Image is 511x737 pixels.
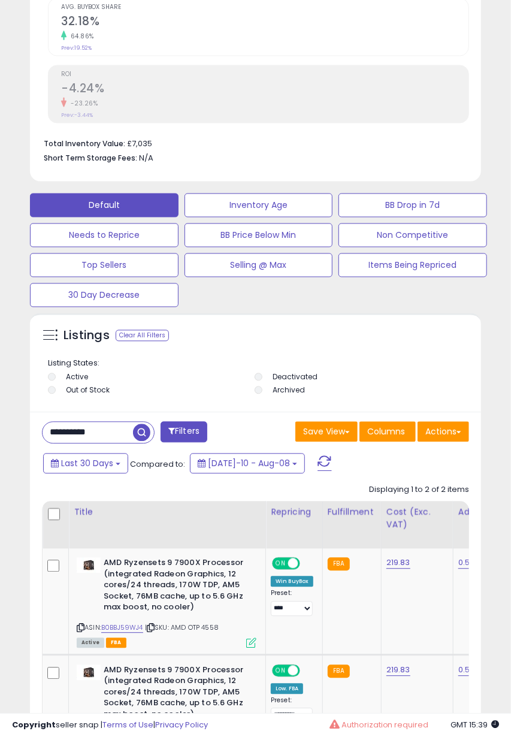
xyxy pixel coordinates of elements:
small: -23.26% [66,99,98,108]
span: Avg. Buybox Share [61,4,468,11]
a: Privacy Policy [155,719,208,730]
h2: 32.18% [61,14,468,31]
div: Fulfillment [328,506,376,519]
span: Last 30 Days [61,458,113,470]
small: FBA [328,558,350,571]
div: Repricing [271,506,318,519]
div: Preset: [271,590,313,617]
div: Cost (Exc. VAT) [386,506,448,531]
h2: -4.24% [61,81,468,98]
div: ASIN: [77,558,256,647]
div: Clear All Filters [116,330,169,342]
b: AMD Ryzensets 9 7900X Processor (integrated Radeon Graphics, 12 cores/24 threads, 170W TDP, AM5 S... [104,665,249,724]
span: OFF [298,559,318,569]
button: Save View [295,422,358,442]
button: Non Competitive [338,223,487,247]
span: ON [273,666,288,676]
button: Filters [161,422,207,443]
button: Columns [359,422,416,442]
a: 219.83 [386,664,410,676]
span: [DATE]-10 - Aug-08 [208,458,290,470]
a: 219.83 [386,557,410,569]
span: N/A [139,152,153,164]
small: 64.86% [66,32,94,41]
img: 21Y0D+8QpOL._SL40_.jpg [77,665,101,681]
span: 2025-09-8 15:39 GMT [450,719,499,730]
button: Actions [418,422,469,442]
span: ROI [61,71,468,78]
a: 0.50 [458,557,475,569]
label: Deactivated [273,372,318,382]
button: Selling @ Max [185,253,333,277]
li: £7,035 [44,135,460,150]
span: ON [273,559,288,569]
button: Default [30,194,179,218]
img: 21Y0D+8QpOL._SL40_.jpg [77,558,101,573]
a: B0BBJ59WJ4 [101,623,143,633]
a: Terms of Use [102,719,153,730]
button: Top Sellers [30,253,179,277]
small: Prev: -3.44% [61,111,93,119]
button: BB Drop in 7d [338,194,487,218]
span: FBA [106,638,126,648]
div: Preset: [271,697,313,724]
h5: Listings [64,328,110,345]
button: Last 30 Days [43,454,128,474]
b: Short Term Storage Fees: [44,153,137,163]
p: Listing States: [48,358,466,370]
b: Total Inventory Value: [44,138,125,149]
label: Active [66,372,88,382]
button: Needs to Reprice [30,223,179,247]
button: Inventory Age [185,194,333,218]
small: FBA [328,665,350,678]
label: Out of Stock [66,385,110,395]
div: Win BuyBox [271,576,313,587]
button: 30 Day Decrease [30,283,179,307]
span: Columns [367,426,405,438]
small: Prev: 19.52% [61,44,92,52]
a: 0.50 [458,664,475,676]
button: BB Price Below Min [185,223,333,247]
span: | SKU: AMD OTP 4558 [145,623,219,633]
div: seller snap | | [12,720,208,731]
label: Archived [273,385,305,395]
div: Title [74,506,261,519]
button: [DATE]-10 - Aug-08 [190,454,305,474]
div: Low. FBA [271,684,303,694]
span: Compared to: [130,459,185,470]
strong: Copyright [12,719,56,730]
button: Items Being Repriced [338,253,487,277]
div: Displaying 1 to 2 of 2 items [369,485,469,496]
span: OFF [298,666,318,676]
b: AMD Ryzensets 9 7900X Processor (integrated Radeon Graphics, 12 cores/24 threads, 170W TDP, AM5 S... [104,558,249,617]
span: All listings currently available for purchase on Amazon [77,638,104,648]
